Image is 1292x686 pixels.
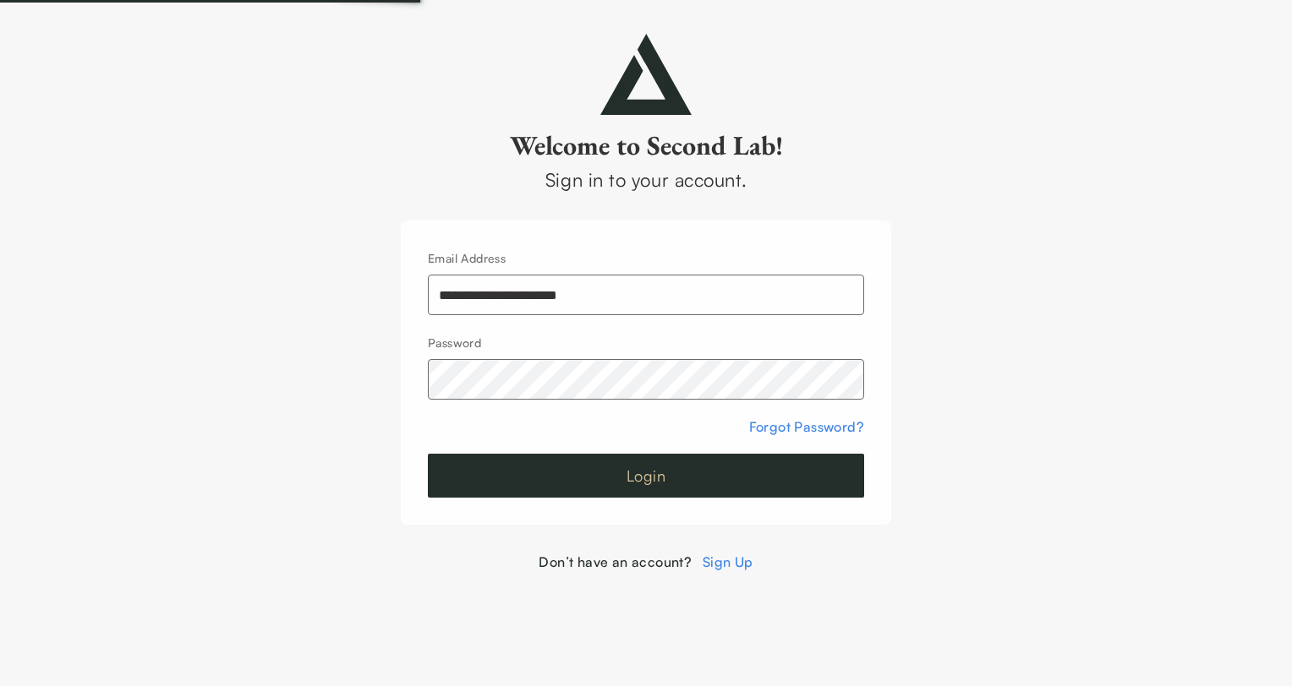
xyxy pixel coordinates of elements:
a: Forgot Password? [749,418,864,435]
label: Password [428,335,481,350]
img: secondlab-logo [600,34,692,115]
button: Login [428,454,864,498]
a: Sign Up [703,553,753,570]
div: Don’t have an account? [401,552,891,572]
label: Email Address [428,251,506,265]
h2: Welcome to Second Lab! [401,128,891,162]
div: Sign in to your account. [401,166,891,193]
